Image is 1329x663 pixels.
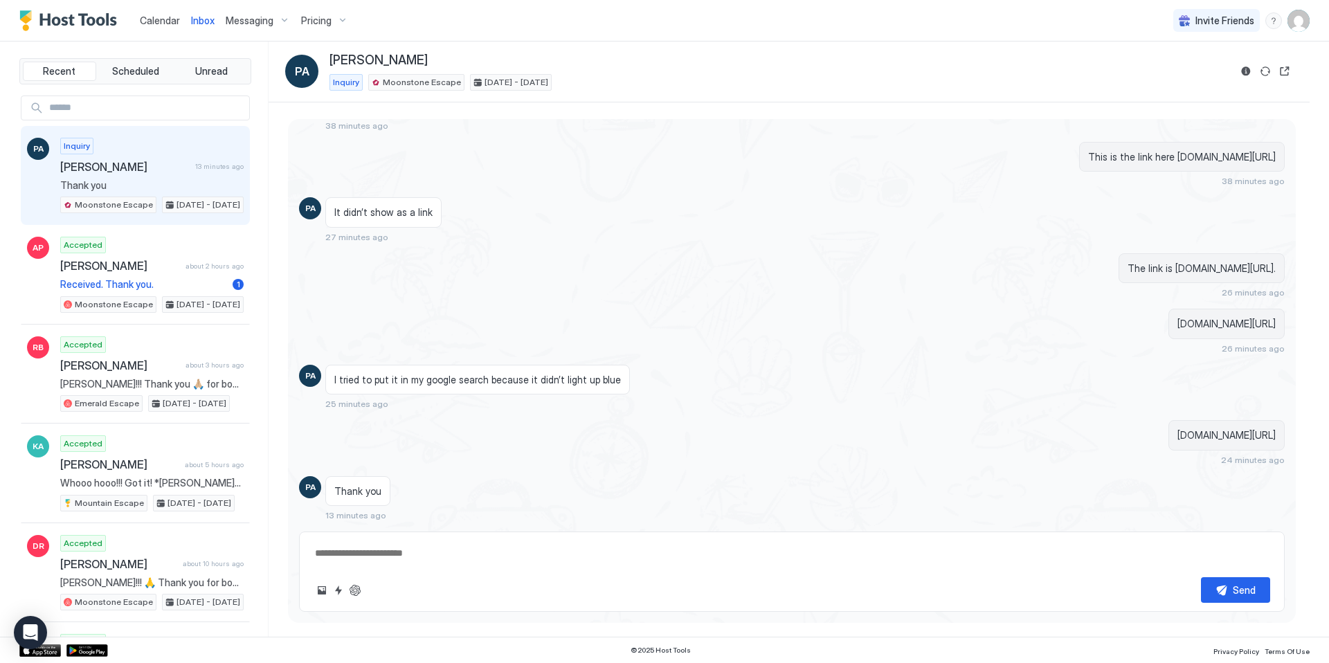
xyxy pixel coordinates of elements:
a: App Store [19,644,61,657]
span: [PERSON_NAME] [60,557,177,571]
span: [DATE] - [DATE] [177,298,240,311]
span: [PERSON_NAME] [60,259,180,273]
button: Scheduled [99,62,172,81]
span: Recent [43,65,75,78]
span: 25 minutes ago [325,399,388,409]
a: Google Play Store [66,644,108,657]
span: Emerald Escape [75,397,139,410]
span: Whooo hooo!!! Got it! *[PERSON_NAME]* Property Manager, Broker/Associate Multi-Million Dollar Pro... [60,477,244,489]
span: [PERSON_NAME] [60,160,190,174]
span: [PERSON_NAME] [60,457,179,471]
span: Accepted [64,636,102,648]
span: Accepted [64,437,102,450]
span: Thank you [60,179,244,192]
button: Upload image [314,582,330,599]
a: Host Tools Logo [19,10,123,31]
span: PA [295,63,309,80]
span: Moonstone Escape [75,596,153,608]
span: PA [33,143,44,155]
span: 24 minutes ago [1221,455,1285,465]
span: DR [33,540,44,552]
a: Calendar [140,13,180,28]
span: about 10 hours ago [183,559,244,568]
span: 26 minutes ago [1222,287,1285,298]
span: 26 minutes ago [1222,343,1285,354]
span: [DATE] - [DATE] [163,397,226,410]
span: Unread [195,65,228,78]
span: about 2 hours ago [186,262,244,271]
span: Inbox [191,15,215,26]
button: Send [1201,577,1270,603]
span: Thank you [334,485,381,498]
span: Messaging [226,15,273,27]
span: PA [305,202,316,215]
span: [PERSON_NAME]!!! Thank you 🙏🏼 for booking Emerald Escape! We really do appreciate you choosing ou... [60,378,244,390]
span: Moonstone Escape [75,298,153,311]
span: Received. Thank you. [60,278,227,291]
span: Accepted [64,537,102,550]
span: It didn’t show as a link [334,206,433,219]
span: Terms Of Use [1265,647,1310,655]
button: ChatGPT Auto Reply [347,582,363,599]
span: 13 minutes ago [325,510,386,520]
span: about 5 hours ago [185,460,244,469]
span: PA [305,481,316,493]
span: Inquiry [333,76,359,89]
span: 13 minutes ago [195,162,244,171]
span: KA [33,440,44,453]
span: 38 minutes ago [325,120,388,131]
a: Inbox [191,13,215,28]
span: RB [33,341,44,354]
span: [DATE] - [DATE] [177,199,240,211]
span: 1 [237,279,240,289]
span: [PERSON_NAME] [60,358,180,372]
span: Accepted [64,239,102,251]
span: Accepted [64,338,102,351]
span: Inquiry [64,140,90,152]
span: about 3 hours ago [186,361,244,370]
button: Open reservation [1276,63,1293,80]
span: [DATE] - [DATE] [177,596,240,608]
span: 38 minutes ago [1222,176,1285,186]
span: 27 minutes ago [325,232,388,242]
span: Pricing [301,15,332,27]
span: Moonstone Escape [383,76,461,89]
span: The link is [DOMAIN_NAME][URL]. [1128,262,1276,275]
input: Input Field [44,96,249,120]
a: Privacy Policy [1213,643,1259,657]
span: [PERSON_NAME]!!! 🙏 Thank you for booking Moonstone Escape! We’re so grateful you chose our home a... [60,576,244,589]
span: Calendar [140,15,180,26]
span: [PERSON_NAME] [329,53,428,69]
a: Terms Of Use [1265,643,1310,657]
span: Mountain Escape [75,497,144,509]
span: Moonstone Escape [75,199,153,211]
div: tab-group [19,58,251,84]
button: Reservation information [1238,63,1254,80]
button: Sync reservation [1257,63,1274,80]
button: Quick reply [330,582,347,599]
div: Send [1233,583,1256,597]
span: Privacy Policy [1213,647,1259,655]
span: Scheduled [112,65,159,78]
span: I tried to put it in my google search because it didn’t light up blue [334,374,621,386]
span: © 2025 Host Tools [631,646,691,655]
div: Open Intercom Messenger [14,616,47,649]
button: Unread [174,62,248,81]
span: [DOMAIN_NAME][URL] [1177,318,1276,330]
span: AP [33,242,44,254]
span: [DOMAIN_NAME][URL] [1177,429,1276,442]
span: PA [305,370,316,382]
span: [DATE] - [DATE] [168,497,231,509]
span: This is the link here [DOMAIN_NAME][URL] [1088,151,1276,163]
button: Recent [23,62,96,81]
span: [DATE] - [DATE] [485,76,548,89]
